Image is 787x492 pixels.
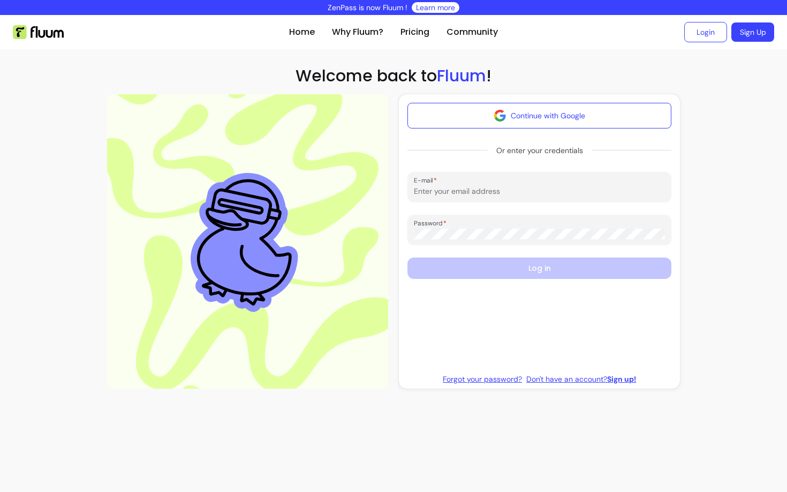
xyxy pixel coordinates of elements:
b: Sign up! [607,374,636,384]
span: Or enter your credentials [488,141,592,160]
a: Don't have an account?Sign up! [526,374,636,384]
img: Fluum Logo [13,25,64,39]
input: E-mail [414,186,665,196]
a: Learn more [416,2,455,13]
a: Login [684,22,727,42]
button: Continue with Google [407,103,671,128]
a: Forgot your password? [443,374,522,384]
input: Password [414,229,665,239]
a: Sign Up [731,22,774,42]
a: Home [289,26,315,39]
a: Why Fluum? [332,26,383,39]
img: Aesthetic image [181,164,314,319]
img: avatar [494,109,506,122]
a: Pricing [400,26,429,39]
label: E-mail [414,176,441,185]
p: ZenPass is now Fluum ! [328,2,407,13]
span: Fluum [437,64,486,87]
label: Password [414,218,450,228]
a: Community [447,26,498,39]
